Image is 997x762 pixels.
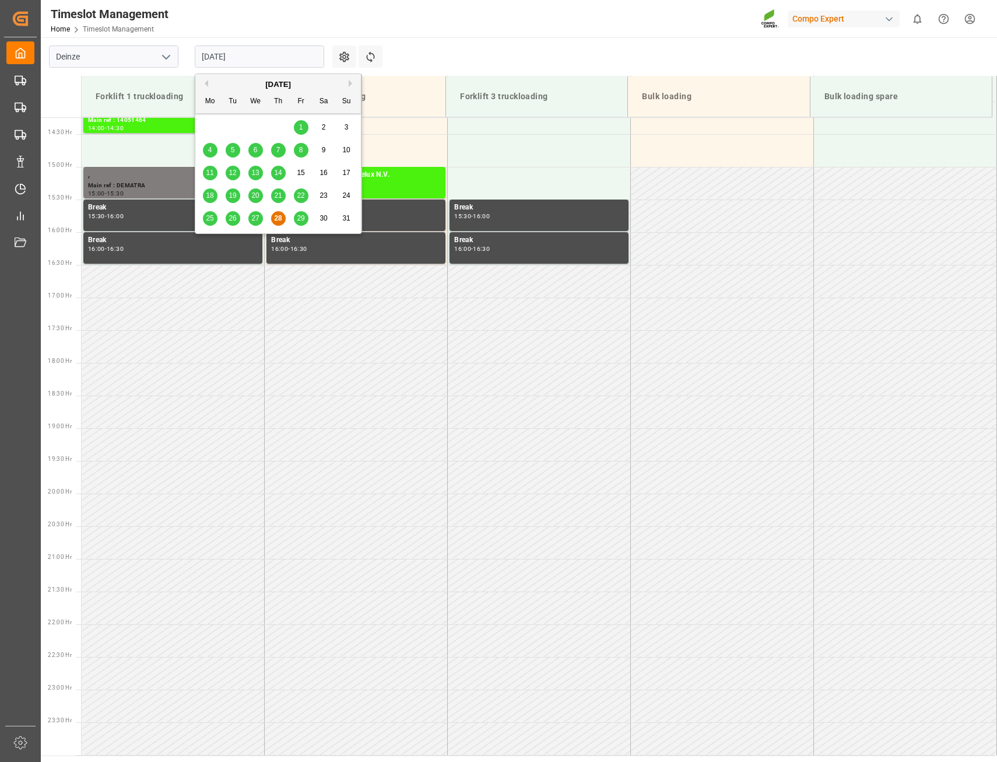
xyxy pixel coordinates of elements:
span: 17:30 Hr [48,325,72,331]
div: Forklift 1 truckloading [91,86,254,107]
div: Choose Saturday, August 30th, 2025 [317,211,331,226]
button: open menu [157,48,174,66]
span: 26 [229,214,236,222]
div: Tu [226,95,240,109]
div: Break [88,202,258,214]
div: month 2025-08 [199,116,358,230]
div: Choose Friday, August 8th, 2025 [294,143,308,158]
span: 15:00 Hr [48,162,72,168]
div: Sa [317,95,331,109]
div: Choose Friday, August 15th, 2025 [294,166,308,180]
span: 2 [322,123,326,131]
div: - [288,246,290,251]
div: Choose Sunday, August 24th, 2025 [339,188,354,203]
div: Choose Friday, August 1st, 2025 [294,120,308,135]
div: Choose Thursday, August 21st, 2025 [271,188,286,203]
span: 20 [251,191,259,200]
span: 15 [297,169,304,177]
div: [DATE] [195,79,361,90]
span: 14 [274,169,282,177]
div: 16:00 [107,214,124,219]
div: Choose Tuesday, August 5th, 2025 [226,143,240,158]
div: - [471,246,473,251]
div: We [248,95,263,109]
div: Choose Thursday, August 28th, 2025 [271,211,286,226]
button: Compo Expert [788,8,904,30]
div: Break [88,235,258,246]
div: Su [339,95,354,109]
span: 15:30 Hr [48,194,72,201]
span: 17 [342,169,350,177]
div: Choose Saturday, August 2nd, 2025 [317,120,331,135]
div: Choose Tuesday, August 12th, 2025 [226,166,240,180]
span: 29 [297,214,304,222]
div: Choose Friday, August 29th, 2025 [294,211,308,226]
span: 18:00 Hr [48,358,72,364]
div: 15:30 [107,191,124,196]
div: 15:00 [88,191,105,196]
div: Choose Monday, August 25th, 2025 [203,211,217,226]
span: 4 [208,146,212,154]
div: Timeslot Management [51,5,168,23]
div: Choose Monday, August 18th, 2025 [203,188,217,203]
div: 16:00 [454,246,471,251]
span: 16 [320,169,327,177]
span: 18 [206,191,213,200]
div: Choose Tuesday, August 26th, 2025 [226,211,240,226]
span: 27 [251,214,259,222]
div: 14:30 [107,125,124,131]
span: 21:30 Hr [48,586,72,593]
div: Fr [294,95,308,109]
span: 16:00 Hr [48,227,72,233]
span: 14:30 Hr [48,129,72,135]
span: 23:30 Hr [48,717,72,723]
span: 22:30 Hr [48,652,72,658]
div: Break [271,235,441,246]
span: 12 [229,169,236,177]
div: Choose Sunday, August 31st, 2025 [339,211,354,226]
div: Bulk loading spare [820,86,982,107]
span: 21:00 Hr [48,554,72,560]
button: show 0 new notifications [904,6,931,32]
div: Choose Sunday, August 3rd, 2025 [339,120,354,135]
div: Choose Wednesday, August 27th, 2025 [248,211,263,226]
div: Choose Sunday, August 17th, 2025 [339,166,354,180]
div: 14:00 [88,125,105,131]
span: 19 [229,191,236,200]
span: 28 [274,214,282,222]
span: 19:30 Hr [48,456,72,462]
span: 22:00 Hr [48,619,72,625]
div: 16:00 [88,246,105,251]
span: 3 [345,123,349,131]
a: Home [51,25,70,33]
span: 25 [206,214,213,222]
div: Choose Thursday, August 7th, 2025 [271,143,286,158]
span: 1 [299,123,303,131]
div: 16:30 [473,246,490,251]
span: 23:00 Hr [48,684,72,691]
span: 30 [320,214,327,222]
input: DD.MM.YYYY [195,46,324,68]
div: Choose Wednesday, August 20th, 2025 [248,188,263,203]
div: Break [454,202,624,214]
div: - [105,214,107,219]
div: Choose Saturday, August 23rd, 2025 [317,188,331,203]
div: Main ref : DEMATRA [88,181,258,191]
div: Choose Monday, August 11th, 2025 [203,166,217,180]
span: 17:00 Hr [48,292,72,299]
div: Forklift 3 truckloading [455,86,618,107]
span: 20:30 Hr [48,521,72,527]
button: Previous Month [201,80,208,87]
div: - [105,191,107,196]
div: Choose Monday, August 4th, 2025 [203,143,217,158]
span: 20:00 Hr [48,488,72,495]
input: Type to search/select [49,46,178,68]
div: Choose Saturday, August 16th, 2025 [317,166,331,180]
div: Choose Tuesday, August 19th, 2025 [226,188,240,203]
div: - [471,214,473,219]
span: 22 [297,191,304,200]
button: Help Center [931,6,957,32]
span: 6 [254,146,258,154]
div: Choose Wednesday, August 13th, 2025 [248,166,263,180]
button: Next Month [349,80,356,87]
